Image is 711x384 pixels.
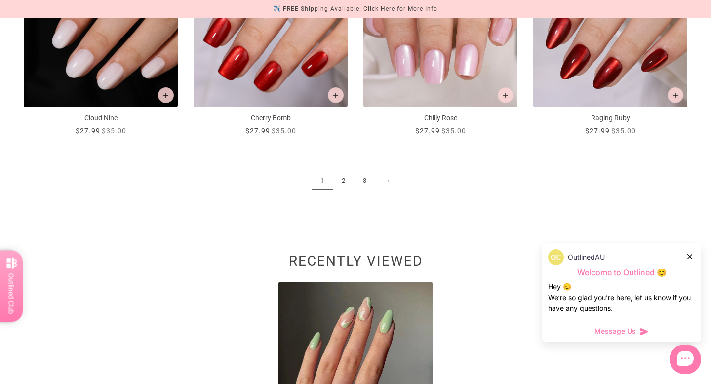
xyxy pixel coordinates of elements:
[375,172,400,190] a: →
[363,113,517,123] p: Chilly Rose
[354,172,375,190] a: 3
[24,113,178,123] p: Cloud Nine
[245,127,270,135] span: $27.99
[441,127,466,135] span: $35.00
[24,258,687,269] h2: Recently viewed
[158,87,174,103] button: Add to cart
[585,127,610,135] span: $27.99
[102,127,126,135] span: $35.00
[548,249,564,265] img: data:image/png;base64,iVBORw0KGgoAAAANSUhEUgAAACQAAAAkCAYAAADhAJiYAAAC6klEQVR4AexVS2gUQRB9M7Ozs79...
[273,4,437,14] div: ✈️ FREE Shipping Available. Click Here for More Info
[548,281,695,314] div: Hey 😊 We‘re so glad you’re here, let us know if you have any questions.
[333,172,354,190] a: 2
[548,268,695,278] p: Welcome to Outlined 😊
[533,113,687,123] p: Raging Ruby
[668,87,683,103] button: Add to cart
[312,172,333,190] span: 1
[594,326,636,336] span: Message Us
[328,87,344,103] button: Add to cart
[498,87,513,103] button: Add to cart
[415,127,440,135] span: $27.99
[194,113,348,123] p: Cherry Bomb
[272,127,296,135] span: $35.00
[76,127,100,135] span: $27.99
[568,252,605,263] p: OutlinedAU
[611,127,636,135] span: $35.00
